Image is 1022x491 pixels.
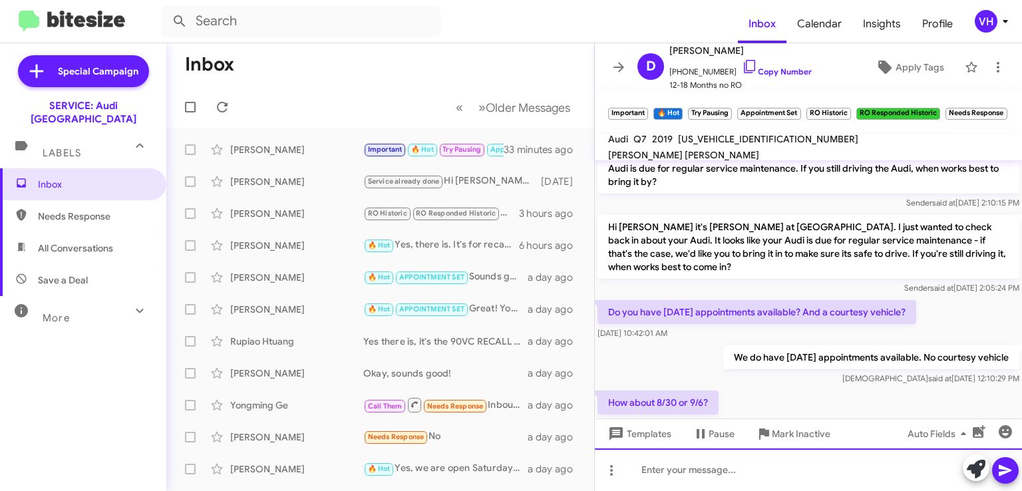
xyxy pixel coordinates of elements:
[897,422,982,446] button: Auto Fields
[519,239,584,252] div: 6 hours ago
[928,373,951,383] span: said at
[528,303,584,316] div: a day ago
[608,108,648,120] small: Important
[519,207,584,220] div: 3 hours ago
[230,462,363,476] div: [PERSON_NAME]
[38,178,151,191] span: Inbox
[478,99,486,116] span: »
[399,305,464,313] span: APPOINTMENT SET
[597,300,916,324] p: Do you have [DATE] appointments available? And a courtesy vehicle?
[669,43,812,59] span: [PERSON_NAME]
[528,335,584,348] div: a day ago
[904,283,1019,293] span: Sender [DATE] 2:05:24 PM
[652,133,673,145] span: 2019
[963,10,1007,33] button: VH
[528,399,584,412] div: a day ago
[411,145,434,154] span: 🔥 Hot
[230,143,363,156] div: [PERSON_NAME]
[709,422,735,446] span: Pause
[368,145,403,154] span: Important
[608,133,628,145] span: Audi
[58,65,138,78] span: Special Campaign
[597,391,719,414] p: How about 8/30 or 9/6?
[368,432,425,441] span: Needs Response
[528,271,584,284] div: a day ago
[896,55,944,79] span: Apply Tags
[363,461,528,476] div: Yes, we are open Saturdays from 830am-3:30pm.
[528,462,584,476] div: a day ago
[806,108,851,120] small: RO Historic
[456,99,463,116] span: «
[18,55,149,87] a: Special Campaign
[448,94,471,121] button: Previous
[932,198,955,208] span: said at
[597,215,1019,279] p: Hi [PERSON_NAME] it's [PERSON_NAME] at [GEOGRAPHIC_DATA]. I just wanted to check back in about yo...
[230,239,363,252] div: [PERSON_NAME]
[738,5,786,43] a: Inbox
[945,108,1007,120] small: Needs Response
[368,273,391,281] span: 🔥 Hot
[646,56,656,77] span: D
[912,5,963,43] a: Profile
[43,312,70,324] span: More
[842,373,1019,383] span: [DEMOGRAPHIC_DATA] [DATE] 12:10:29 PM
[448,94,578,121] nav: Page navigation example
[185,54,234,75] h1: Inbox
[906,198,1019,208] span: Sender [DATE] 2:10:15 PM
[363,269,528,285] div: Sounds good. Thanks!
[669,79,812,92] span: 12-18 Months no RO
[608,149,759,161] span: [PERSON_NAME] [PERSON_NAME]
[908,422,971,446] span: Auto Fields
[363,367,528,380] div: Okay, sounds good!
[368,402,403,410] span: Call Them
[230,175,363,188] div: [PERSON_NAME]
[363,174,541,189] div: Hi [PERSON_NAME] this is [PERSON_NAME] at Audi [GEOGRAPHIC_DATA]. I wanted to check in with you a...
[363,301,528,317] div: Great! You're all set for [DATE] at 2pm. See you then!
[38,210,151,223] span: Needs Response
[541,175,584,188] div: [DATE]
[230,303,363,316] div: [PERSON_NAME]
[742,67,812,77] a: Copy Number
[772,422,830,446] span: Mark Inactive
[230,399,363,412] div: Yongming Ge
[856,108,940,120] small: RO Responded Historic
[737,108,800,120] small: Appointment Set
[504,143,584,156] div: 33 minutes ago
[230,207,363,220] div: [PERSON_NAME]
[528,430,584,444] div: a day ago
[633,133,647,145] span: Q7
[975,10,997,33] div: VH
[528,367,584,380] div: a day ago
[427,402,484,410] span: Needs Response
[363,397,528,413] div: Inbound Call
[368,209,407,218] span: RO Historic
[363,142,504,157] div: How about 8/30 or 9/6?
[669,59,812,79] span: [PHONE_NUMBER]
[786,5,852,43] span: Calendar
[230,271,363,284] div: [PERSON_NAME]
[363,429,528,444] div: No
[363,238,519,253] div: Yes, there is. It's for recall code: 93R3 SERV_ACT - Compact/Portable Charging System Cable (220V...
[230,430,363,444] div: [PERSON_NAME]
[605,422,671,446] span: Templates
[852,5,912,43] a: Insights
[678,133,858,145] span: [US_VEHICLE_IDENTIFICATION_NUMBER]
[230,335,363,348] div: Rupiao Htuang
[653,108,682,120] small: 🔥 Hot
[860,55,958,79] button: Apply Tags
[230,367,363,380] div: [PERSON_NAME]
[399,273,464,281] span: APPOINTMENT SET
[595,422,682,446] button: Templates
[688,108,732,120] small: Try Pausing
[490,145,549,154] span: Appointment Set
[38,273,88,287] span: Save a Deal
[363,206,519,221] div: The total for the service is $562.95 before taxes, but I see you're still eligible for Audi Care ...
[682,422,745,446] button: Pause
[930,283,953,293] span: said at
[368,241,391,249] span: 🔥 Hot
[470,94,578,121] button: Next
[745,422,841,446] button: Mark Inactive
